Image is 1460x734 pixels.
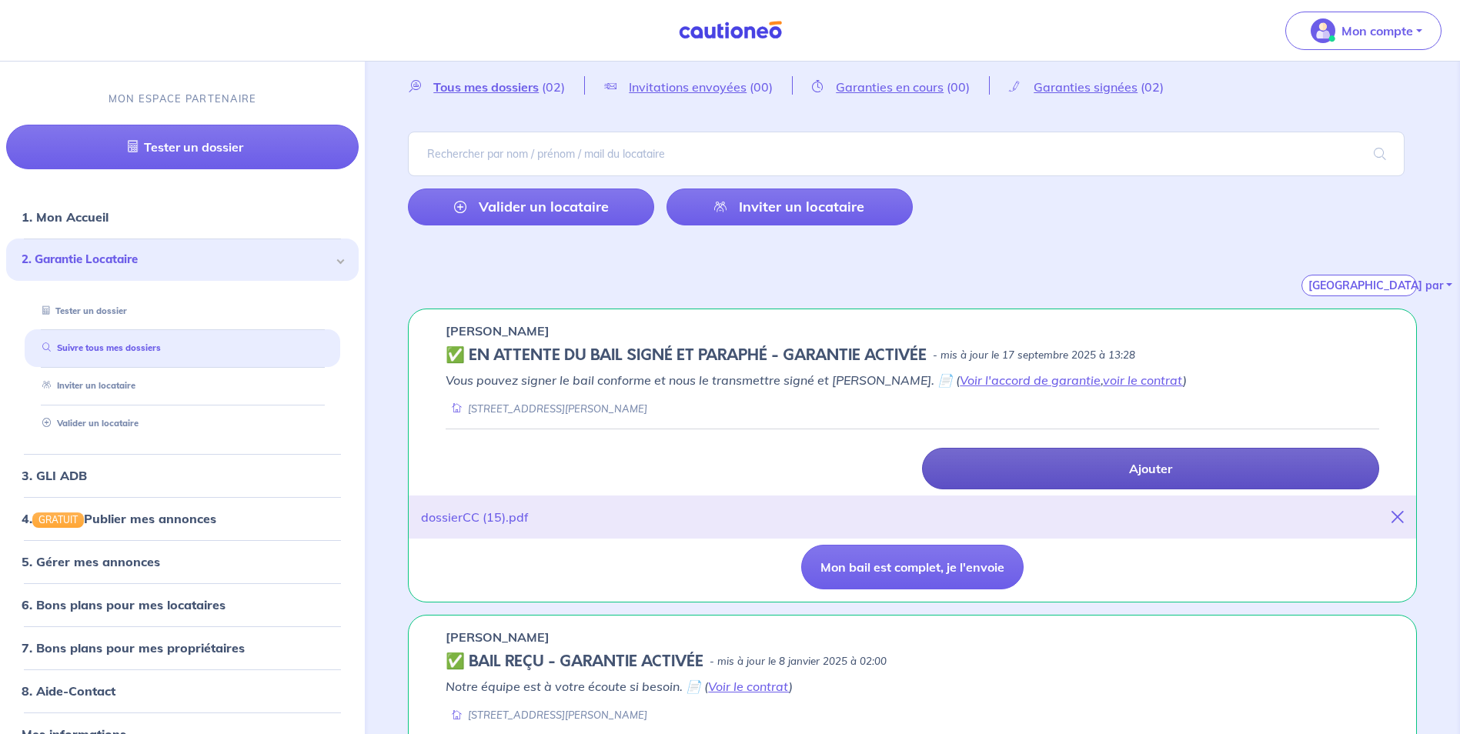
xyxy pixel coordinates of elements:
div: state: CONTRACT-SIGNED, Context: FINISHED,IS-GL-CAUTION [446,346,1379,365]
div: 1. Mon Accueil [6,202,359,233]
a: Tester un dossier [6,125,359,170]
p: - mis à jour le 17 septembre 2025 à 13:28 [933,348,1135,363]
a: Ajouter [922,448,1379,489]
span: (00) [947,79,970,95]
div: 7. Bons plans pour mes propriétaires [6,632,359,663]
button: illu_account_valid_menu.svgMon compte [1285,12,1442,50]
i: close-button-title [1392,511,1404,523]
p: Ajouter [1129,461,1172,476]
div: Inviter un locataire [25,374,340,399]
a: 6. Bons plans pour mes locataires [22,597,226,612]
a: Garanties en cours(00) [793,79,989,94]
p: [PERSON_NAME] [446,628,550,646]
div: 2. Garantie Locataire [6,239,359,282]
span: search [1355,132,1405,175]
span: Tous mes dossiers [433,79,539,95]
div: [STREET_ADDRESS][PERSON_NAME] [446,708,647,722]
div: 3. GLI ADB [6,460,359,491]
span: (00) [750,79,773,95]
span: Garanties signées [1034,79,1138,95]
span: (02) [542,79,565,95]
div: [STREET_ADDRESS][PERSON_NAME] [446,402,647,416]
div: 5. Gérer mes annonces [6,546,359,577]
p: Mon compte [1341,22,1413,40]
a: Garanties signées(02) [990,79,1183,94]
a: voir le contrat [1103,372,1183,388]
a: 7. Bons plans pour mes propriétaires [22,640,245,656]
span: Garanties en cours [836,79,944,95]
a: Voir le contrat [708,679,789,694]
a: Invitations envoyées(00) [585,79,792,94]
a: Inviter un locataire [667,189,913,225]
input: Rechercher par nom / prénom / mail du locataire [408,132,1405,176]
a: 8. Aide-Contact [22,683,115,699]
span: 2. Garantie Locataire [22,252,332,269]
p: - mis à jour le 8 janvier 2025 à 02:00 [710,654,887,669]
a: Voir l'accord de garantie [960,372,1101,388]
button: [GEOGRAPHIC_DATA] par [1301,275,1417,296]
div: 6. Bons plans pour mes locataires [6,589,359,620]
a: Valider un locataire [36,418,139,429]
div: 4.GRATUITPublier mes annonces [6,503,359,534]
h5: ✅ BAIL REÇU - GARANTIE ACTIVÉE [446,652,703,671]
a: Inviter un locataire [36,381,135,392]
a: 3. GLI ADB [22,468,87,483]
div: Tester un dossier [25,299,340,324]
a: Tous mes dossiers(02) [408,79,584,94]
button: Mon bail est complet, je l'envoie [801,545,1024,589]
em: Notre équipe est à votre écoute si besoin. 📄 ( ) [446,679,793,694]
a: Tester un dossier [36,305,127,316]
p: MON ESPACE PARTENAIRE [109,92,257,106]
em: Vous pouvez signer le bail conforme et nous le transmettre signé et [PERSON_NAME]. 📄 ( , ) [446,372,1187,388]
a: 1. Mon Accueil [22,210,109,225]
a: 4.GRATUITPublier mes annonces [22,511,216,526]
a: Suivre tous mes dossiers [36,343,161,354]
div: Valider un locataire [25,411,340,436]
a: 5. Gérer mes annonces [22,554,160,569]
div: 8. Aide-Contact [6,676,359,706]
p: [PERSON_NAME] [446,322,550,340]
div: state: CONTRACT-VALIDATED, Context: IN-MANAGEMENT,IS-GL-CAUTION [446,652,1379,671]
h5: ✅️️️ EN ATTENTE DU BAIL SIGNÉ ET PARAPHÉ - GARANTIE ACTIVÉE [446,346,927,365]
div: dossierCC (15).pdf [421,508,529,526]
a: Valider un locataire [408,189,654,225]
span: Invitations envoyées [629,79,747,95]
img: illu_account_valid_menu.svg [1311,18,1335,43]
span: (02) [1141,79,1164,95]
img: Cautioneo [673,21,788,40]
div: Suivre tous mes dossiers [25,336,340,362]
